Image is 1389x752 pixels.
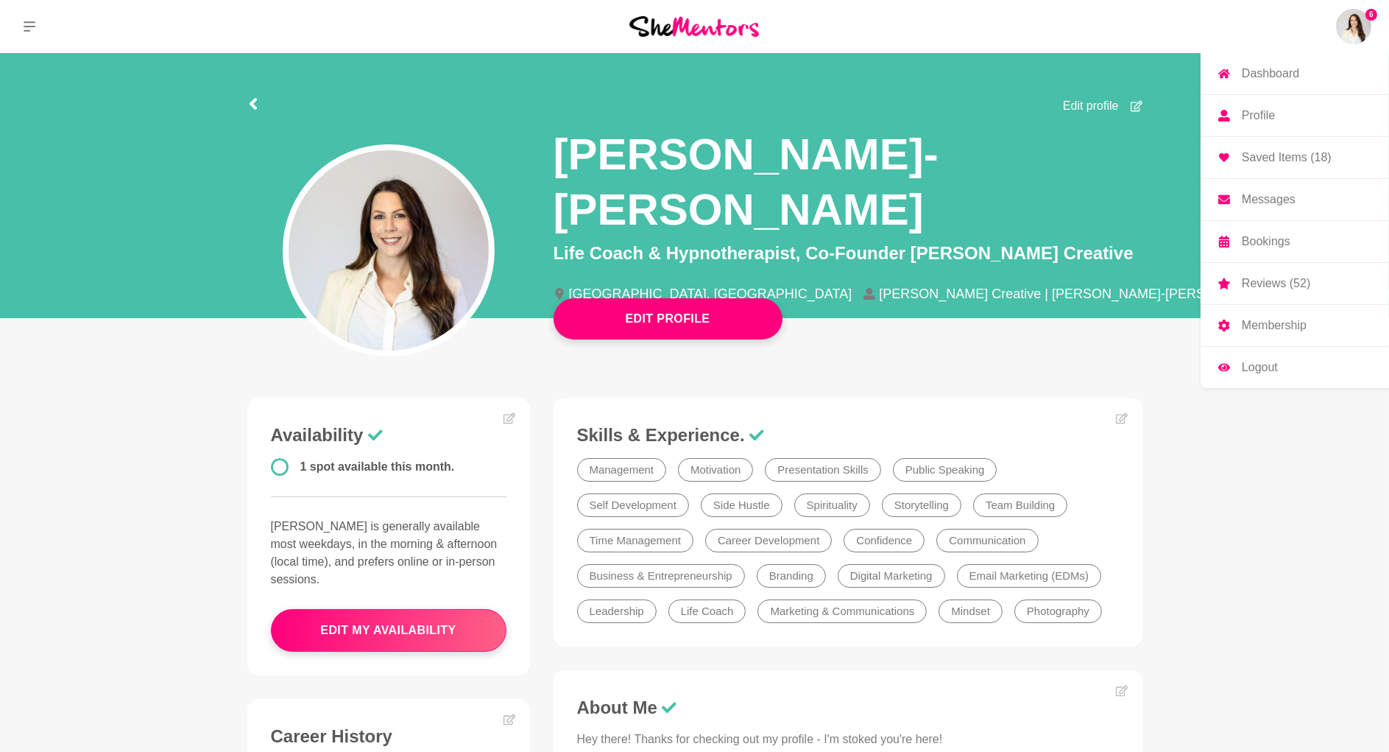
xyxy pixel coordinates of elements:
[1201,95,1389,136] a: Profile
[1201,137,1389,178] a: Saved Items (18)
[577,697,1119,719] h3: About Me
[554,127,1142,237] h1: [PERSON_NAME]-[PERSON_NAME]
[271,518,506,588] p: [PERSON_NAME] is generally available most weekdays, in the morning & afternoon (local time), and ...
[577,424,1119,446] h3: Skills & Experience.
[1336,9,1371,44] a: Janelle Kee-Sue6DashboardProfileSaved Items (18)MessagesBookingsReviews (52)MembershipLogout
[554,287,864,301] li: [GEOGRAPHIC_DATA], [GEOGRAPHIC_DATA]
[1201,263,1389,304] a: Reviews (52)
[577,731,1119,748] p: Hey there! Thanks for checking out my profile - I'm stoked you're here!
[554,240,1142,267] p: Life Coach & Hypnotherapist, Co-Founder [PERSON_NAME] Creative
[1336,9,1371,44] img: Janelle Kee-Sue
[1063,97,1119,115] span: Edit profile
[1201,53,1389,94] a: Dashboard
[1365,9,1377,21] span: 6
[629,16,759,36] img: She Mentors Logo
[1201,221,1389,262] a: Bookings
[300,460,455,473] span: 1 spot available this month.
[1242,110,1275,122] p: Profile
[1242,320,1307,331] p: Membership
[271,424,506,446] h3: Availability
[1201,179,1389,220] a: Messages
[554,298,782,340] button: Edit Profile
[1242,194,1296,205] p: Messages
[1242,362,1278,373] p: Logout
[1242,152,1332,164] p: Saved Items (18)
[1242,68,1299,80] p: Dashboard
[1242,278,1310,289] p: Reviews (52)
[1242,236,1290,247] p: Bookings
[271,609,506,652] button: edit my availability
[271,725,506,748] h3: Career History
